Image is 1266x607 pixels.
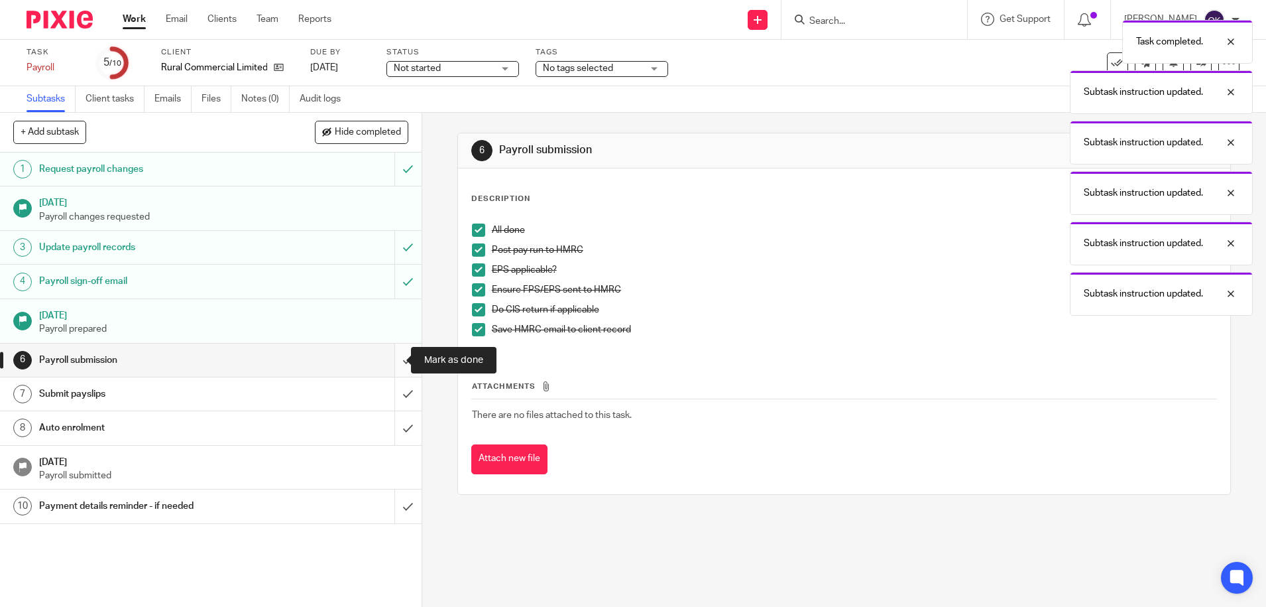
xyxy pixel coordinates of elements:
label: Tags [536,47,668,58]
h1: Payroll sign-off email [39,271,267,291]
div: 8 [13,419,32,437]
label: Client [161,47,294,58]
label: Task [27,47,80,58]
div: 6 [471,140,492,161]
img: svg%3E [1204,9,1225,31]
button: Hide completed [315,121,408,143]
h1: Payroll submission [499,143,872,157]
div: 1 [13,160,32,178]
p: Payroll submitted [39,469,408,482]
button: Attach new file [471,444,547,474]
h1: [DATE] [39,452,408,469]
p: Save HMRC email to client record [492,323,1216,336]
a: Subtasks [27,86,76,112]
h1: [DATE] [39,193,408,210]
label: Due by [310,47,370,58]
span: [DATE] [310,63,338,72]
h1: Auto enrolment [39,418,267,438]
a: Client tasks [86,86,144,112]
a: Files [201,86,231,112]
p: Description [471,194,530,204]
h1: Payment details reminder - if needed [39,496,267,516]
h1: Request payroll changes [39,159,267,179]
span: Hide completed [335,127,401,138]
p: Rural Commercial Limited [161,61,267,74]
h1: Payroll submission [39,350,267,370]
div: 4 [13,273,32,291]
h1: [DATE] [39,306,408,322]
small: /10 [109,60,121,67]
a: Team [257,13,278,26]
a: Reports [298,13,331,26]
a: Email [166,13,188,26]
img: Pixie [27,11,93,29]
div: 7 [13,385,32,403]
label: Status [386,47,519,58]
p: Ensure FPS/EPS sent to HMRC [492,283,1216,297]
span: No tags selected [543,64,613,73]
div: 10 [13,497,32,515]
button: + Add subtask [13,121,86,143]
a: Notes (0) [241,86,290,112]
p: Subtask instruction updated. [1084,136,1203,149]
p: Subtask instruction updated. [1084,237,1203,250]
p: Do CIS return if applicable [492,303,1216,316]
p: Subtask instruction updated. [1084,287,1203,301]
p: Payroll prepared [39,322,408,336]
p: Post pay run to HMRC [492,243,1216,257]
a: Work [123,13,146,26]
h1: Submit payslips [39,384,267,404]
p: EPS applicable? [492,263,1216,277]
h1: Update payroll records [39,237,267,257]
a: Clients [207,13,237,26]
p: Payroll changes requested [39,210,408,224]
span: Not started [394,64,441,73]
a: Emails [154,86,192,112]
p: All done [492,224,1216,237]
div: 5 [103,55,121,70]
span: Attachments [472,383,536,390]
a: Audit logs [300,86,351,112]
div: Payroll [27,61,80,74]
p: Subtask instruction updated. [1084,86,1203,99]
div: 3 [13,238,32,257]
p: Subtask instruction updated. [1084,186,1203,200]
p: Task completed. [1136,35,1203,48]
div: 6 [13,351,32,370]
span: There are no files attached to this task. [472,411,632,420]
